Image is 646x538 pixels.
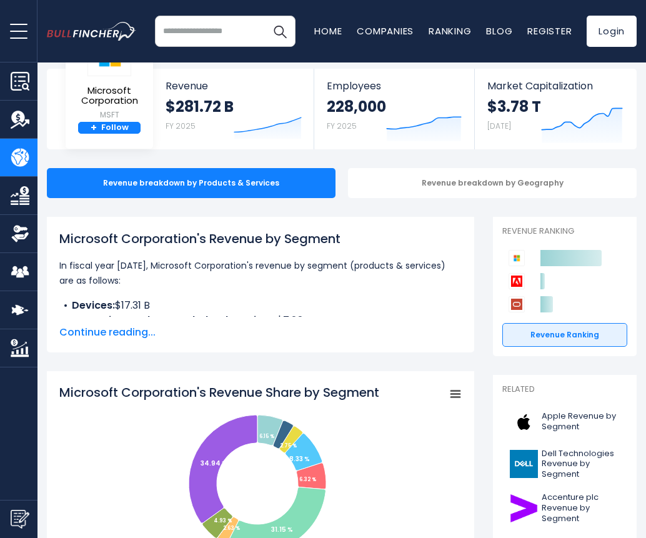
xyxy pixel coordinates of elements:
[271,525,293,534] tspan: 31.15 %
[502,405,627,439] a: Apple Revenue by Segment
[166,80,302,92] span: Revenue
[502,384,627,395] p: Related
[327,97,386,116] strong: 228,000
[509,250,525,266] img: Microsoft Corporation competitors logo
[542,411,620,432] span: Apple Revenue by Segment
[47,22,136,41] img: bullfincher logo
[429,24,471,37] a: Ranking
[542,449,620,481] span: Dell Technologies Revenue by Segment
[59,229,462,248] h1: Microsoft Corporation's Revenue by Segment
[510,494,538,522] img: ACN logo
[201,459,227,468] tspan: 34.94 %
[587,16,637,47] a: Login
[166,97,234,116] strong: $281.72 B
[59,384,379,401] tspan: Microsoft Corporation's Revenue Share by Segment
[72,313,277,327] b: Dynamics Products And Cloud Services:
[314,69,474,149] a: Employees 228,000 FY 2025
[509,296,525,312] img: Oracle Corporation competitors logo
[299,476,316,483] tspan: 6.32 %
[527,24,572,37] a: Register
[264,16,296,47] button: Search
[487,80,623,92] span: Market Capitalization
[475,69,635,149] a: Market Capitalization $3.78 T [DATE]
[487,97,541,116] strong: $3.78 T
[502,323,627,347] a: Revenue Ranking
[59,258,462,288] p: In fiscal year [DATE], Microsoft Corporation's revenue by segment (products & services) are as fo...
[153,69,314,149] a: Revenue $281.72 B FY 2025
[314,24,342,37] a: Home
[357,24,414,37] a: Companies
[259,433,274,440] tspan: 6.15 %
[486,24,512,37] a: Blog
[223,525,240,532] tspan: 2.63 %
[72,298,115,312] b: Devices:
[214,517,232,524] tspan: 4.93 %
[327,80,462,92] span: Employees
[510,408,538,436] img: AAPL logo
[59,313,462,328] li: $7.83 B
[91,122,97,134] strong: +
[59,298,462,313] li: $17.31 B
[289,454,310,464] tspan: 8.33 %
[47,168,335,198] div: Revenue breakdown by Products & Services
[166,121,196,131] small: FY 2025
[47,22,155,41] a: Go to homepage
[487,121,511,131] small: [DATE]
[72,109,146,121] small: MSFT
[72,34,147,122] a: Microsoft Corporation MSFT
[502,446,627,484] a: Dell Technologies Revenue by Segment
[59,325,462,340] span: Continue reading...
[502,489,627,527] a: Accenture plc Revenue by Segment
[502,226,627,237] p: Revenue Ranking
[72,86,146,106] span: Microsoft Corporation
[280,442,297,449] tspan: 2.75 %
[11,224,29,243] img: Ownership
[542,492,620,524] span: Accenture plc Revenue by Segment
[510,450,538,478] img: DELL logo
[348,168,637,198] div: Revenue breakdown by Geography
[78,122,141,134] a: +Follow
[509,273,525,289] img: Adobe competitors logo
[327,121,357,131] small: FY 2025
